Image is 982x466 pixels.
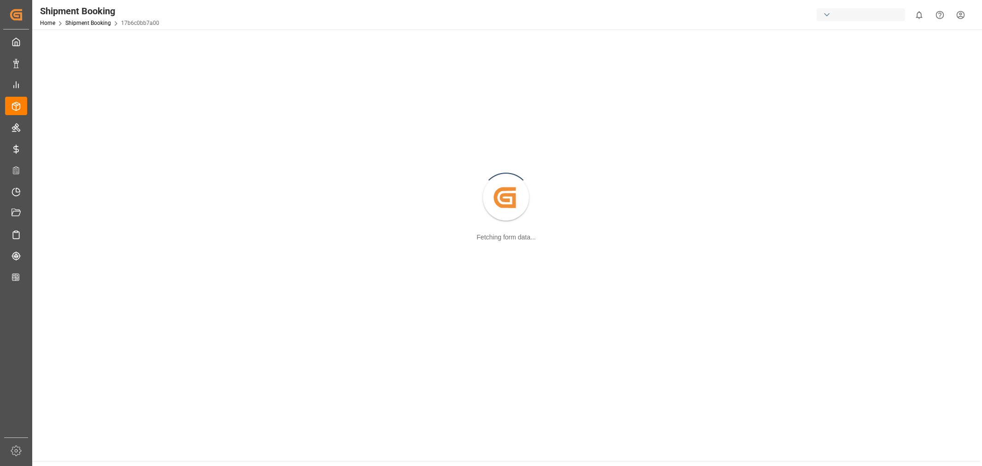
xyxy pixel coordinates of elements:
[40,4,159,18] div: Shipment Booking
[40,20,55,26] a: Home
[476,233,535,242] div: Fetching form data...
[930,5,950,25] button: Help Center
[65,20,111,26] a: Shipment Booking
[909,5,930,25] button: show 0 new notifications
